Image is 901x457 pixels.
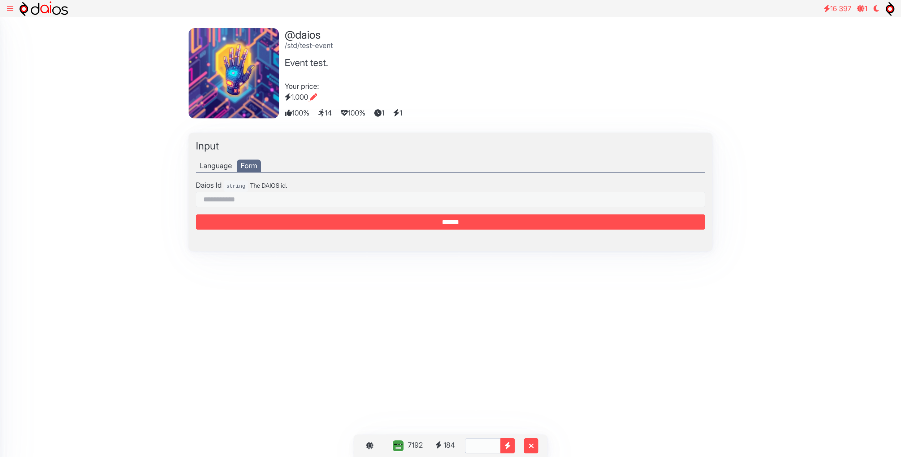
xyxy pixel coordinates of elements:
[285,28,409,41] h1: @daios
[865,4,867,13] span: 1
[196,140,705,152] h2: Input
[341,108,372,118] span: 100%
[886,1,894,16] img: symbol.svg
[318,108,339,118] span: 14
[393,108,409,118] span: 1
[196,160,236,172] div: Language
[285,108,316,118] span: 100%
[20,1,68,16] img: logo-h.svg
[196,181,222,190] span: Daios Id
[224,180,248,192] code: string
[237,160,261,172] div: Form
[285,57,409,68] h3: Event test.
[285,81,409,103] div: Your price:
[854,1,871,16] a: 1
[374,108,391,118] span: 1
[820,1,855,16] a: 16 397
[285,92,409,103] div: 1.000
[250,182,287,189] small: The DAIOS id.
[285,41,409,50] h2: /std/test-event
[830,4,852,13] span: 16 397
